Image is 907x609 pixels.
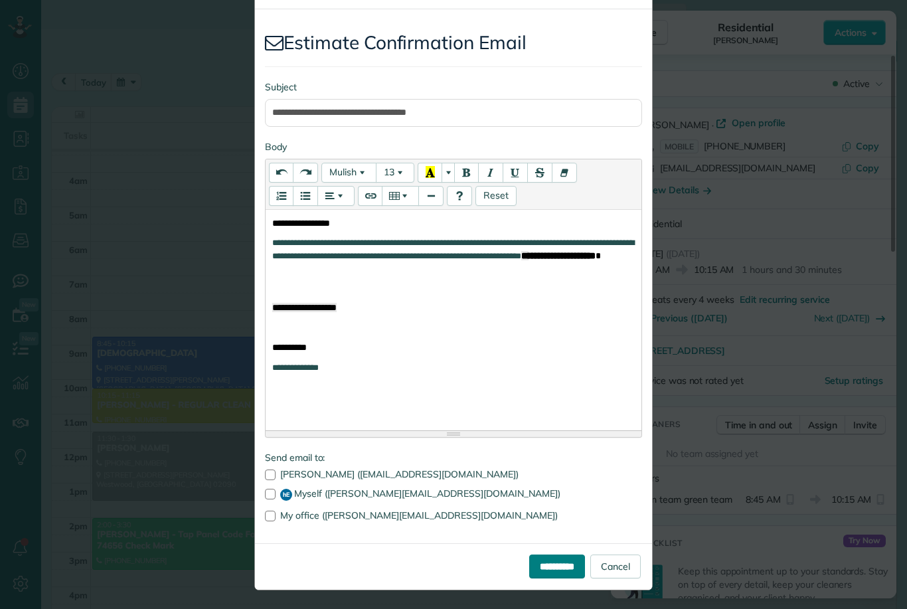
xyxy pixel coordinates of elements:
[265,451,642,464] label: Send email to:
[329,166,357,178] span: Mulish
[265,33,642,53] h2: Estimate Confirmation Email
[266,431,641,437] div: Resize
[265,80,642,94] label: Subject
[265,489,642,501] label: Myself ([PERSON_NAME][EMAIL_ADDRESS][DOMAIN_NAME])
[265,470,642,479] label: [PERSON_NAME] ([EMAIL_ADDRESS][DOMAIN_NAME])
[590,555,641,578] a: Cancel
[384,166,394,178] span: 13
[321,163,376,183] button: Mulish
[265,511,642,520] label: My office ([PERSON_NAME][EMAIL_ADDRESS][DOMAIN_NAME])
[265,140,642,153] label: Body
[376,163,414,183] button: 13
[475,186,517,206] button: Resets template content to default
[280,489,292,501] span: hE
